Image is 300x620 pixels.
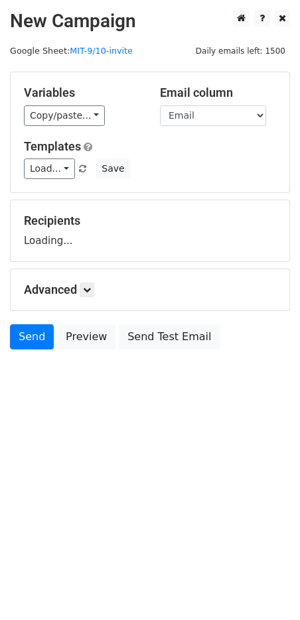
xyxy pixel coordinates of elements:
h5: Email column [160,86,276,100]
button: Save [96,158,130,179]
h5: Recipients [24,214,276,228]
h5: Variables [24,86,140,100]
h5: Advanced [24,282,276,297]
a: Preview [57,324,115,349]
a: Load... [24,158,75,179]
a: Daily emails left: 1500 [191,46,290,56]
small: Google Sheet: [10,46,133,56]
span: Daily emails left: 1500 [191,44,290,58]
h2: New Campaign [10,10,290,32]
a: Send Test Email [119,324,220,349]
div: Loading... [24,214,276,248]
a: Send [10,324,54,349]
a: Templates [24,139,81,153]
a: MIT-9/10-invite [70,46,133,56]
a: Copy/paste... [24,105,105,126]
